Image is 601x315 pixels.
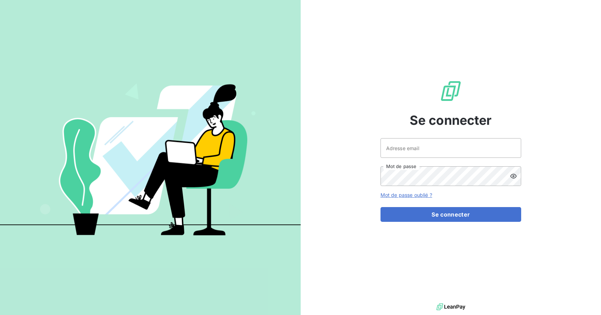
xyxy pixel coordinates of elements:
[410,111,492,130] span: Se connecter
[440,80,462,102] img: Logo LeanPay
[381,207,521,222] button: Se connecter
[381,192,432,198] a: Mot de passe oublié ?
[436,302,465,312] img: logo
[381,138,521,158] input: placeholder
